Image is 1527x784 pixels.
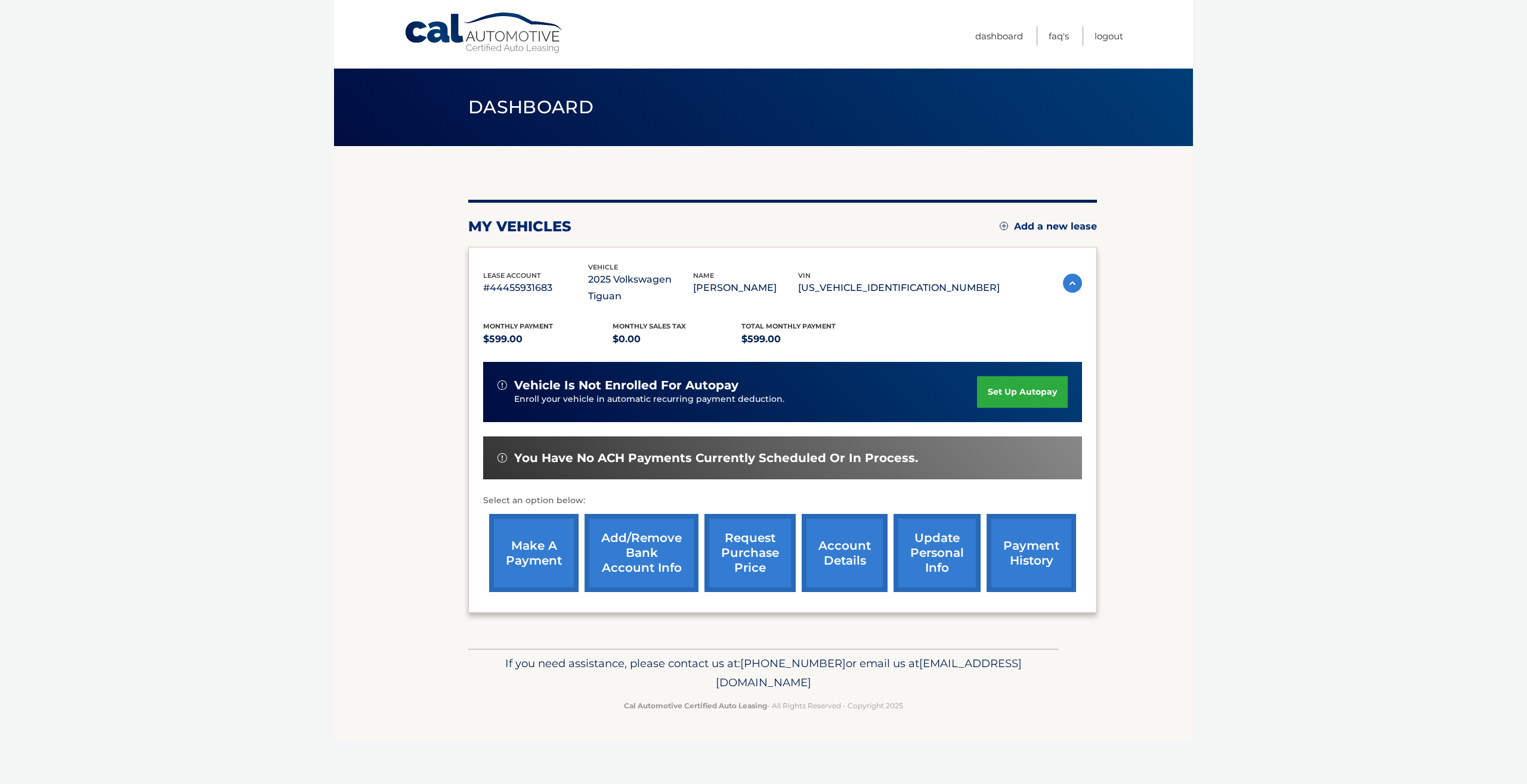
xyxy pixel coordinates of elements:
[716,656,1022,689] span: [EMAIL_ADDRESS][DOMAIN_NAME]
[613,322,686,330] span: Monthly sales Tax
[1095,26,1123,46] a: Logout
[588,271,693,305] p: 2025 Volkswagen Tiguan
[1000,222,1008,230] img: add.svg
[1000,221,1097,233] a: Add a new lease
[704,514,796,592] a: request purchase price
[468,218,571,235] h2: my vehicles
[468,96,594,118] span: Dashboard
[483,280,588,296] p: #44455931683
[489,514,579,592] a: make a payment
[483,322,553,330] span: Monthly Payment
[585,514,698,592] a: Add/Remove bank account info
[802,514,888,592] a: account details
[1063,274,1082,293] img: accordion-active.svg
[588,263,618,271] span: vehicle
[476,654,1051,692] p: If you need assistance, please contact us at: or email us at
[977,376,1068,408] a: set up autopay
[514,378,738,393] span: vehicle is not enrolled for autopay
[798,271,811,280] span: vin
[476,699,1051,712] p: - All Rights Reserved - Copyright 2025
[483,271,541,280] span: lease account
[975,26,1023,46] a: Dashboard
[798,280,1000,296] p: [US_VEHICLE_IDENTIFICATION_NUMBER]
[741,331,871,348] p: $599.00
[404,12,565,54] a: Cal Automotive
[497,453,507,463] img: alert-white.svg
[483,494,1082,508] p: Select an option below:
[693,280,798,296] p: [PERSON_NAME]
[483,331,613,348] p: $599.00
[514,393,977,406] p: Enroll your vehicle in automatic recurring payment deduction.
[613,331,742,348] p: $0.00
[624,701,767,710] strong: Cal Automotive Certified Auto Leasing
[497,380,507,390] img: alert-white.svg
[741,322,836,330] span: Total Monthly Payment
[693,271,714,280] span: name
[1049,26,1069,46] a: FAQ's
[740,656,846,670] span: [PHONE_NUMBER]
[514,451,918,466] span: You have no ACH payments currently scheduled or in process.
[894,514,981,592] a: update personal info
[987,514,1076,592] a: payment history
